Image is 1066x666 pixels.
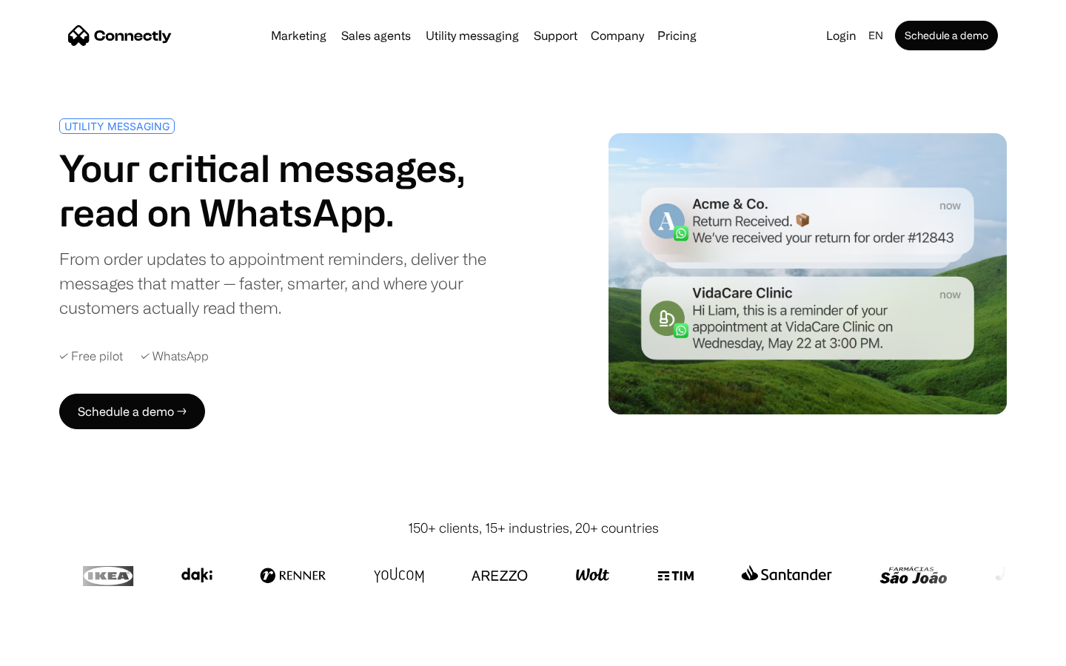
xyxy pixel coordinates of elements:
ul: Language list [30,640,89,661]
aside: Language selected: English [15,639,89,661]
a: Sales agents [335,30,417,41]
div: ✓ WhatsApp [141,349,209,363]
div: From order updates to appointment reminders, deliver the messages that matter — faster, smarter, ... [59,246,527,320]
a: Schedule a demo [895,21,998,50]
h1: Your critical messages, read on WhatsApp. [59,146,527,235]
div: ✓ Free pilot [59,349,123,363]
a: Utility messaging [420,30,525,41]
a: Marketing [265,30,332,41]
div: en [868,25,883,46]
a: Login [820,25,862,46]
div: UTILITY MESSAGING [64,121,170,132]
div: Company [591,25,644,46]
div: 150+ clients, 15+ industries, 20+ countries [408,518,659,538]
a: Support [528,30,583,41]
a: Pricing [651,30,703,41]
a: Schedule a demo → [59,394,205,429]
